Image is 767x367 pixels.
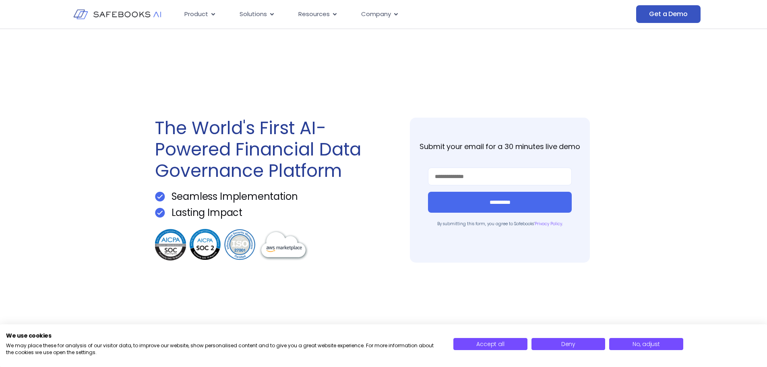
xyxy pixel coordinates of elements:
[155,228,310,262] img: Get a Demo 3
[6,332,441,339] h2: We use cookies
[298,10,330,19] span: Resources
[172,192,298,201] p: Seamless Implementation
[172,208,242,218] p: Lasting Impact
[155,192,165,201] img: Get a Demo 1
[155,208,165,218] img: Get a Demo 1
[178,6,556,22] div: Menu Toggle
[428,221,572,227] p: By submitting this form, you agree to Safebooks’ .
[453,338,527,350] button: Accept all cookies
[561,340,575,348] span: Deny
[155,118,380,181] h1: The World's First AI-Powered Financial Data Governance Platform
[178,6,556,22] nav: Menu
[636,5,700,23] a: Get a Demo
[609,338,683,350] button: Adjust cookie preferences
[531,338,605,350] button: Deny all cookies
[6,342,441,356] p: We may place these for analysis of our visitor data, to improve our website, show personalised co...
[184,10,208,19] span: Product
[633,340,660,348] span: No, adjust
[420,141,580,151] strong: Submit your email for a 30 minutes live demo
[649,10,687,18] span: Get a Demo
[361,10,391,19] span: Company
[240,10,267,19] span: Solutions
[535,221,562,227] a: Privacy Policy
[476,340,504,348] span: Accept all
